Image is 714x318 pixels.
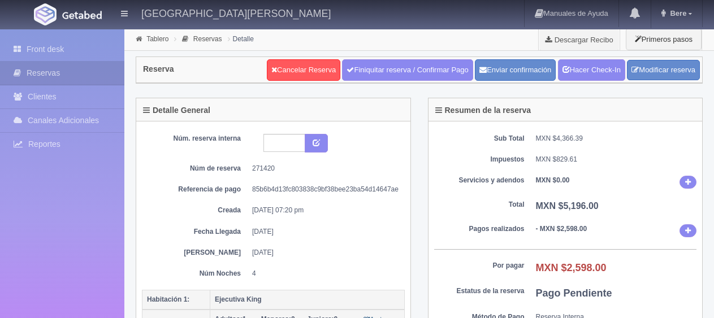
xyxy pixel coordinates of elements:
[141,6,331,20] h4: [GEOGRAPHIC_DATA][PERSON_NAME]
[150,227,241,237] dt: Fecha Llegada
[536,155,697,164] dd: MXN $829.61
[210,290,405,310] th: Ejecutiva King
[667,9,686,18] span: Bere
[536,225,587,233] b: - MXN $2,598.00
[143,65,174,73] h4: Reserva
[252,206,396,215] dd: [DATE] 07:20 pm
[146,35,168,43] a: Tablero
[150,206,241,215] dt: Creada
[558,59,625,81] a: Hacer Check-In
[252,164,396,173] dd: 271420
[342,59,473,81] a: Finiquitar reserva / Confirmar Pago
[252,227,396,237] dd: [DATE]
[475,59,556,81] button: Enviar confirmación
[434,155,525,164] dt: Impuestos
[434,134,525,143] dt: Sub Total
[143,106,210,115] h4: Detalle General
[435,106,531,115] h4: Resumen de la reserva
[252,269,396,278] dd: 4
[150,185,241,194] dt: Referencia de pago
[150,269,241,278] dt: Núm Noches
[434,286,525,296] dt: Estatus de la reserva
[150,134,241,143] dt: Núm. reserva interna
[627,60,700,81] a: Modificar reserva
[193,35,222,43] a: Reservas
[536,262,607,273] b: MXN $2,598.00
[62,11,102,19] img: Getabed
[150,164,241,173] dt: Núm de reserva
[536,287,612,299] b: Pago Pendiente
[434,261,525,271] dt: Por pagar
[150,248,241,258] dt: [PERSON_NAME]
[434,176,525,185] dt: Servicios y adendos
[225,33,257,44] li: Detalle
[434,200,525,210] dt: Total
[536,134,697,143] dd: MXN $4,366.39
[434,224,525,234] dt: Pagos realizados
[34,3,57,25] img: Getabed
[147,295,189,303] b: Habitación 1:
[539,28,620,51] a: Descargar Recibo
[267,59,340,81] a: Cancelar Reserva
[536,176,570,184] b: MXN $0.00
[252,185,396,194] dd: 85b6b4d13fc803838c9bf38bee23ba54d14647ae
[252,248,396,258] dd: [DATE]
[626,28,702,50] button: Primeros pasos
[536,201,599,211] b: MXN $5,196.00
